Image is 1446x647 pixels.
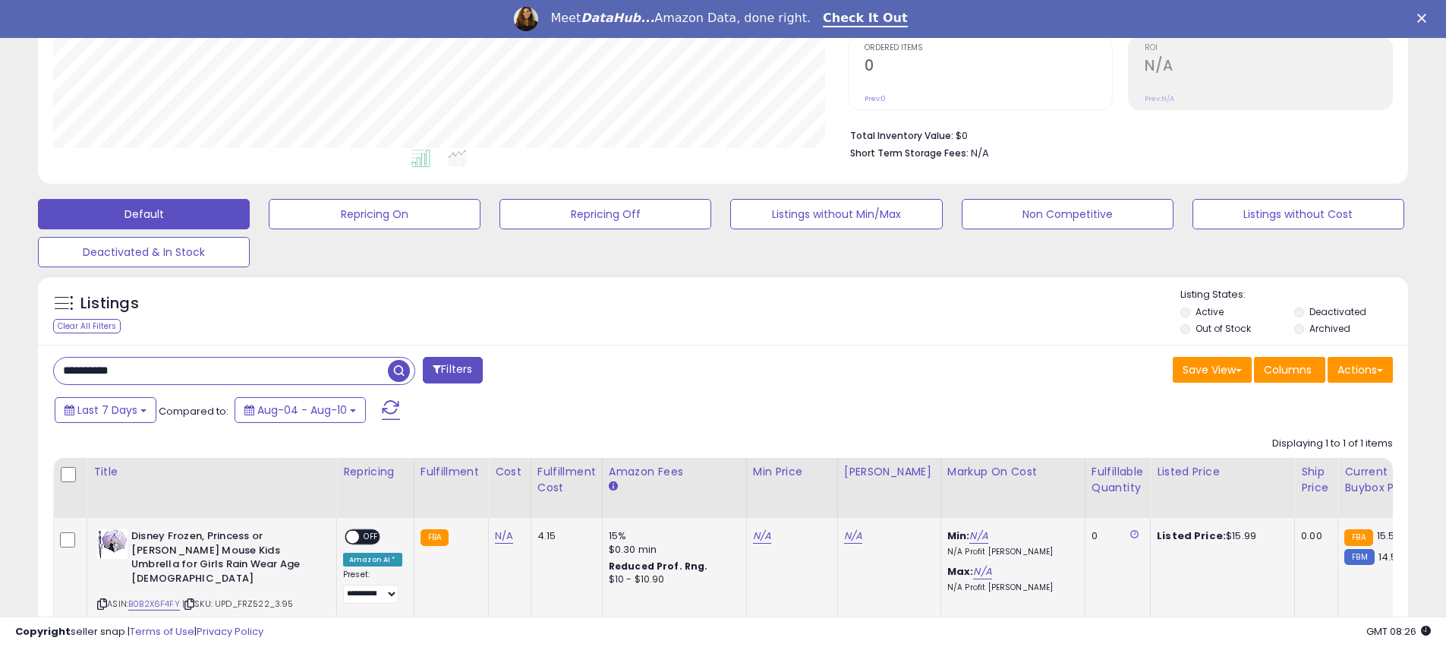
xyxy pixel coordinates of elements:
[537,464,596,496] div: Fulfillment Cost
[38,199,250,229] button: Default
[343,553,402,567] div: Amazon AI *
[609,480,618,494] small: Amazon Fees.
[1173,357,1252,383] button: Save View
[421,464,482,480] div: Fulfillment
[1092,529,1139,543] div: 0
[1377,529,1395,543] span: 15.5
[1264,362,1312,377] span: Columns
[359,531,383,544] span: OFF
[947,564,974,579] b: Max:
[514,7,538,31] img: Profile image for Georgie
[850,147,969,159] b: Short Term Storage Fees:
[947,529,970,543] b: Min:
[55,397,156,423] button: Last 7 Days
[823,11,908,27] a: Check It Out
[1145,44,1392,52] span: ROI
[343,570,402,604] div: Preset:
[1301,529,1326,543] div: 0.00
[80,293,139,314] h5: Listings
[730,199,942,229] button: Listings without Min/Max
[1192,199,1404,229] button: Listings without Cost
[971,146,989,160] span: N/A
[269,199,480,229] button: Repricing On
[38,237,250,267] button: Deactivated & In Stock
[844,464,934,480] div: [PERSON_NAME]
[257,402,347,418] span: Aug-04 - Aug-10
[947,582,1073,593] p: N/A Profit [PERSON_NAME]
[159,404,228,418] span: Compared to:
[1328,357,1393,383] button: Actions
[1254,357,1325,383] button: Columns
[182,598,294,610] span: | SKU: UPD_FRZ522_3.95
[93,464,330,480] div: Title
[844,529,862,544] a: N/A
[969,529,988,544] a: N/A
[1145,57,1392,77] h2: N/A
[1180,288,1408,302] p: Listing States:
[865,57,1112,77] h2: 0
[865,44,1112,52] span: Ordered Items
[495,464,525,480] div: Cost
[1272,437,1393,451] div: Displaying 1 to 1 of 1 items
[537,529,591,543] div: 4.15
[850,125,1381,144] li: $0
[343,464,408,480] div: Repricing
[130,624,194,639] a: Terms of Use
[865,94,886,103] small: Prev: 0
[609,573,735,586] div: $10 - $10.90
[609,529,735,543] div: 15%
[423,357,482,383] button: Filters
[128,598,180,611] a: B0B2X6F4FY
[1092,464,1144,496] div: Fulfillable Quantity
[1157,529,1283,543] div: $15.99
[973,564,991,579] a: N/A
[495,529,513,544] a: N/A
[1196,322,1251,335] label: Out of Stock
[131,529,316,589] b: Disney Frozen, Princess or [PERSON_NAME] Mouse Kids Umbrella for Girls Rain Wear Age [DEMOGRAPHIC...
[197,624,263,639] a: Privacy Policy
[1344,464,1422,496] div: Current Buybox Price
[77,402,137,418] span: Last 7 Days
[1344,549,1374,565] small: FBM
[15,625,263,639] div: seller snap | |
[499,199,711,229] button: Repricing Off
[581,11,654,25] i: DataHub...
[753,529,771,544] a: N/A
[962,199,1173,229] button: Non Competitive
[1309,322,1350,335] label: Archived
[947,547,1073,557] p: N/A Profit [PERSON_NAME]
[609,543,735,557] div: $0.30 min
[940,458,1085,518] th: The percentage added to the cost of goods (COGS) that forms the calculator for Min & Max prices.
[97,529,128,559] img: 41ajmckyp+L._SL40_.jpg
[421,529,449,546] small: FBA
[947,464,1079,480] div: Markup on Cost
[1344,529,1372,546] small: FBA
[1366,624,1431,639] span: 2025-08-18 08:26 GMT
[1196,305,1224,318] label: Active
[1309,305,1366,318] label: Deactivated
[1157,529,1226,543] b: Listed Price:
[1157,464,1288,480] div: Listed Price
[15,624,71,639] strong: Copyright
[609,560,708,573] b: Reduced Prof. Rng.
[53,319,121,333] div: Clear All Filters
[1145,94,1174,103] small: Prev: N/A
[1378,550,1397,564] span: 14.5
[550,11,811,26] div: Meet Amazon Data, done right.
[1301,464,1331,496] div: Ship Price
[609,464,740,480] div: Amazon Fees
[235,397,366,423] button: Aug-04 - Aug-10
[850,129,953,142] b: Total Inventory Value:
[1417,14,1432,23] div: Close
[753,464,831,480] div: Min Price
